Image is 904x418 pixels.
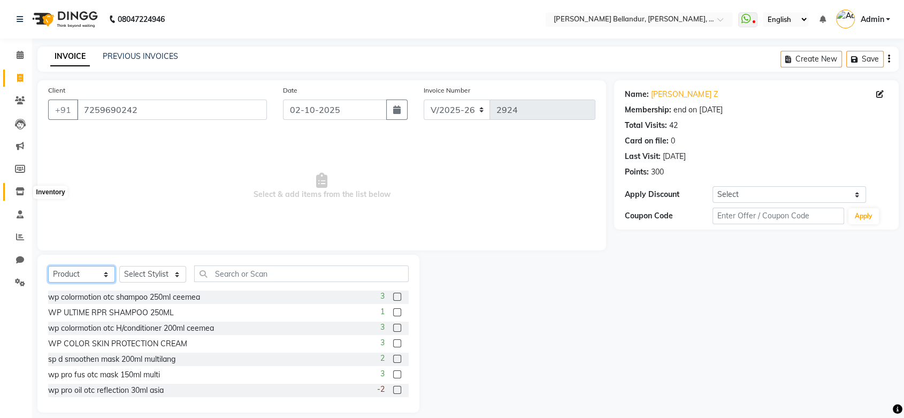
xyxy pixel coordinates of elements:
[651,166,664,178] div: 300
[194,265,409,282] input: Search or Scan
[625,120,667,131] div: Total Visits:
[651,89,717,100] a: [PERSON_NAME] Z
[663,151,686,162] div: [DATE]
[48,133,595,240] span: Select & add items from the list below
[625,166,649,178] div: Points:
[48,338,187,349] div: WP COLOR SKIN PROTECTION CREAM
[625,104,671,116] div: Membership:
[625,189,713,200] div: Apply Discount
[48,292,200,303] div: wp colormotion otc shampoo 250ml ceemea
[48,385,164,396] div: wp pro oil otc reflection 30ml asia
[77,100,267,120] input: Search by Name/Mobile/Email/Code
[34,186,68,199] div: Inventory
[380,306,385,317] span: 1
[625,210,713,222] div: Coupon Code
[48,369,160,381] div: wp pro fus otc mask 150ml multi
[380,291,385,302] span: 3
[380,322,385,333] span: 3
[48,86,65,95] label: Client
[625,135,669,147] div: Card on file:
[848,208,879,224] button: Apply
[48,323,214,334] div: wp colormotion otc H/conditioner 200ml ceemea
[669,120,678,131] div: 42
[27,4,101,34] img: logo
[860,14,884,25] span: Admin
[380,353,385,364] span: 2
[48,100,78,120] button: +91
[846,51,884,67] button: Save
[836,10,855,28] img: Admin
[625,151,661,162] div: Last Visit:
[673,104,722,116] div: end on [DATE]
[118,4,165,34] b: 08047224946
[713,208,844,224] input: Enter Offer / Coupon Code
[48,307,174,318] div: WP ULTIME RPR SHAMPOO 250ML
[50,47,90,66] a: INVOICE
[380,337,385,348] span: 3
[625,89,649,100] div: Name:
[424,86,470,95] label: Invoice Number
[283,86,297,95] label: Date
[671,135,675,147] div: 0
[377,384,385,395] span: -2
[48,354,175,365] div: sp d smoothen mask 200ml multilang
[380,368,385,379] span: 3
[780,51,842,67] button: Create New
[103,51,178,61] a: PREVIOUS INVOICES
